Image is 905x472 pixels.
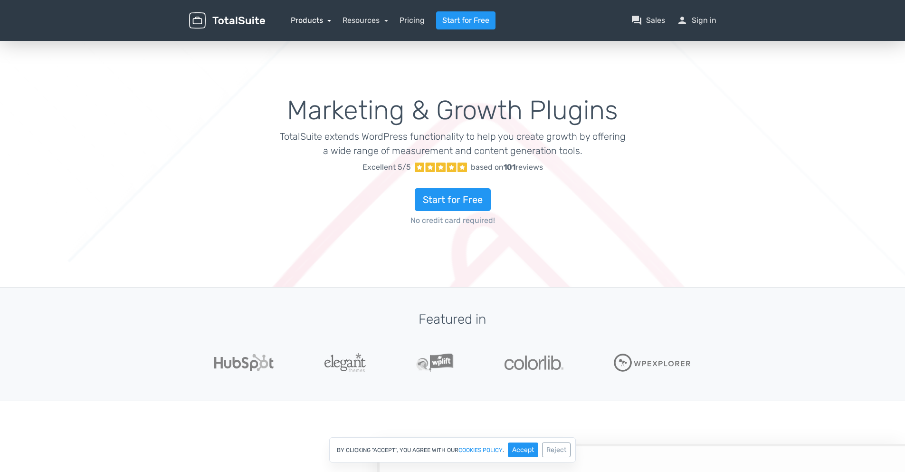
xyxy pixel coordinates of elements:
[614,354,691,372] img: WPExplorer
[343,16,388,25] a: Resources
[504,163,515,172] strong: 101
[436,11,495,29] a: Start for Free
[631,15,665,26] a: question_answerSales
[324,353,366,372] img: ElegantThemes
[279,215,626,226] span: No credit card required!
[415,188,491,211] a: Start for Free
[505,356,563,370] img: Colorlib
[291,16,332,25] a: Products
[189,12,265,29] img: TotalSuite for WordPress
[471,162,543,173] div: based on reviews
[631,15,642,26] span: question_answer
[676,15,688,26] span: person
[400,15,425,26] a: Pricing
[329,437,576,462] div: By clicking "Accept", you agree with our .
[458,447,503,453] a: cookies policy
[676,15,716,26] a: personSign in
[508,443,538,457] button: Accept
[416,353,454,372] img: WPLift
[189,312,716,327] h3: Featured in
[279,158,626,177] a: Excellent 5/5 based on101reviews
[279,96,626,125] h1: Marketing & Growth Plugins
[362,162,411,173] span: Excellent 5/5
[214,354,274,371] img: Hubspot
[279,129,626,158] p: TotalSuite extends WordPress functionality to help you create growth by offering a wide range of ...
[542,443,571,457] button: Reject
